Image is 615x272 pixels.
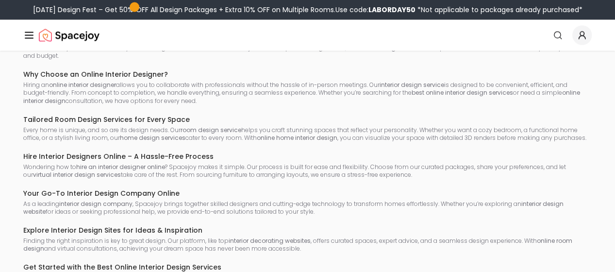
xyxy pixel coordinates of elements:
strong: home design services [120,133,185,141]
h6: Hire Interior Designers Online – A Hassle-Free Process [23,151,592,161]
strong: interior decorating websites [229,236,311,244]
p: Every home is unique, and so are its design needs. Our helps you craft stunning spaces that refle... [23,126,592,141]
h6: Tailored Room Design Services for Every Space [23,114,592,124]
strong: hire an interior designer online [76,162,165,170]
span: Use code: [335,5,416,15]
h6: Get Started with the Best Online Interior Design Services [23,262,592,272]
strong: online interior design [23,88,580,104]
div: [DATE] Design Fest – Get 50% OFF All Design Packages + Extra 10% OFF on Multiple Rooms. [33,5,582,15]
strong: online home interior design [257,133,337,141]
strong: online room design [23,236,572,252]
strong: room design service [181,125,241,134]
strong: virtual interior design services [33,170,121,178]
a: Spacejoy [39,25,100,45]
p: Hiring an allows you to collaborate with professionals without the hassle of in-person meetings. ... [23,81,592,104]
p: Wondering how to ? Spacejoy makes it simple. Our process is built for ease and flexibility. Choos... [23,163,592,178]
strong: interior design service [380,81,444,89]
img: Spacejoy Logo [39,25,100,45]
strong: best online interior design services [412,88,513,97]
h6: Explore Interior Design Sites for Ideas & Inspiration [23,225,592,235]
nav: Global [23,19,592,51]
p: Finding the right inspiration is key to great design. Our platform, like top , offers curated spa... [23,237,592,252]
h6: Your Go-To Interior Design Company Online [23,188,592,198]
b: LABORDAY50 [368,5,416,15]
span: *Not applicable to packages already purchased* [416,5,582,15]
strong: online interior designer [49,81,116,89]
strong: interior design website [23,199,564,215]
p: As a leading , Spacejoy brings together skilled designers and cutting-edge technology to transfor... [23,200,592,215]
strong: interior design company [59,199,133,207]
h6: Why Choose an Online Interior Designer? [23,69,592,79]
